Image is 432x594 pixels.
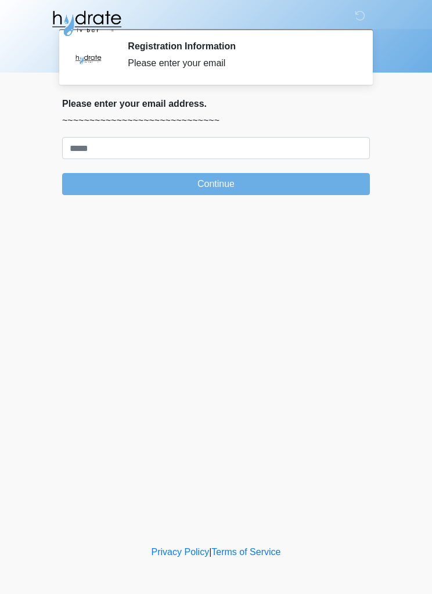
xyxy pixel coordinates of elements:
div: Please enter your email [128,56,352,70]
a: Privacy Policy [152,547,210,557]
h2: Please enter your email address. [62,98,370,109]
a: | [209,547,211,557]
a: Terms of Service [211,547,280,557]
button: Continue [62,173,370,195]
img: Hydrate IV Bar - Glendale Logo [51,9,123,38]
img: Agent Avatar [71,41,106,75]
p: ~~~~~~~~~~~~~~~~~~~~~~~~~~~~~ [62,114,370,128]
